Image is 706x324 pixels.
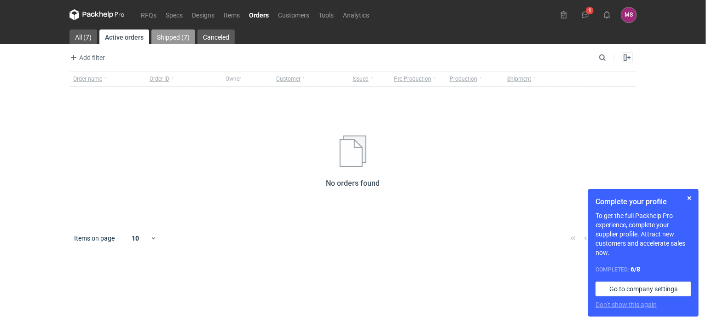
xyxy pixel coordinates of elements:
[326,178,380,189] h2: No orders found
[338,9,374,20] a: Analytics
[121,232,150,245] div: 10
[74,234,115,243] span: Items on page
[578,7,593,22] button: 1
[596,282,691,296] a: Go to company settings
[596,300,657,309] button: Don’t show this again
[244,9,273,20] a: Orders
[187,9,219,20] a: Designs
[161,9,187,20] a: Specs
[314,9,338,20] a: Tools
[631,265,640,273] strong: 6 / 8
[69,9,125,20] svg: Packhelp Pro
[621,7,637,23] button: MS
[621,7,637,23] div: Mieszko Stefko
[68,52,105,63] button: Add filter
[197,29,235,44] a: Canceled
[596,196,691,207] h1: Complete your profile
[69,29,97,44] a: All (7)
[151,29,195,44] a: Shipped (7)
[99,29,149,44] a: Active orders
[136,9,161,20] a: RFQs
[219,9,244,20] a: Items
[596,211,691,257] p: To get the full Packhelp Pro experience, complete your supplier profile. Attract new customers an...
[684,193,695,204] button: Skip for now
[273,9,314,20] a: Customers
[597,52,626,63] input: Search
[596,265,691,274] div: Completed:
